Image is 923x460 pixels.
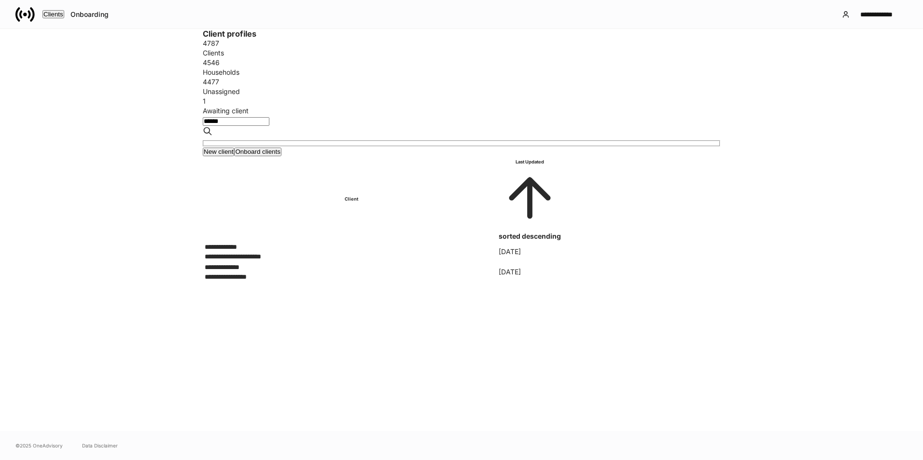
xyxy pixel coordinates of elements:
span: © 2025 OneAdvisory [15,442,63,449]
button: Clients [42,10,64,18]
div: New client [204,149,233,155]
div: 4477 [203,77,720,87]
h6: Last Updated [499,157,561,167]
div: Onboard clients [235,149,280,155]
div: Households [203,68,720,77]
button: Onboard clients [234,148,281,156]
div: Awaiting client [203,106,720,116]
span: Last Updatedsorted descending [499,157,561,240]
h6: Client [205,194,498,204]
div: 4477Unassigned [203,77,720,96]
button: New client [203,148,234,156]
a: Data Disclaimer [82,442,118,449]
div: 1Awaiting client [203,96,720,116]
button: Onboarding [64,7,115,22]
div: 4787 [203,39,720,48]
div: 4546 [203,58,720,68]
span: sorted descending [499,232,561,240]
div: Clients [43,11,63,17]
div: 1 [203,96,720,106]
div: Unassigned [203,87,720,96]
h3: Client profiles [203,29,720,39]
p: [DATE] [499,267,561,277]
div: Onboarding [70,11,109,18]
p: [DATE] [499,247,561,257]
div: Clients [203,48,720,58]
